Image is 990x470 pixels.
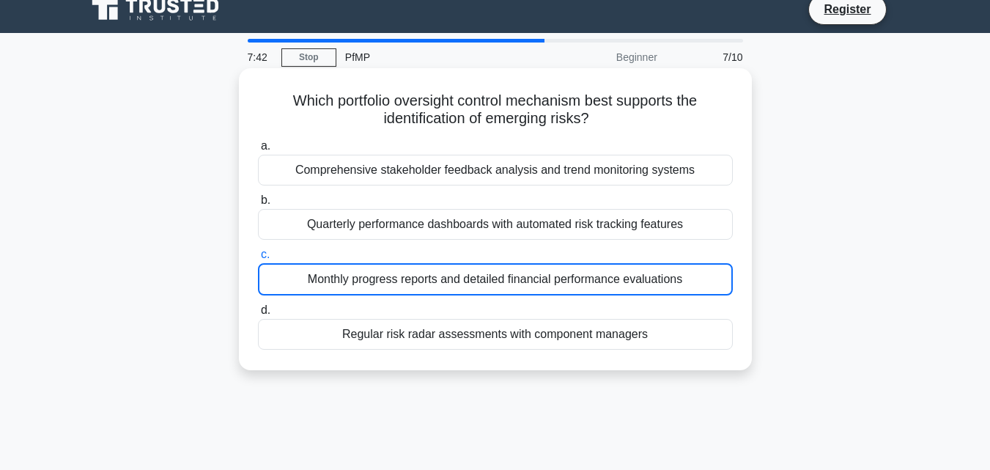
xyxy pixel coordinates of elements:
[258,155,733,186] div: Comprehensive stakeholder feedback analysis and trend monitoring systems
[261,248,270,260] span: c.
[336,43,538,72] div: PfMP
[261,194,270,206] span: b.
[239,43,281,72] div: 7:42
[258,319,733,350] div: Regular risk radar assessments with component managers
[261,139,270,152] span: a.
[256,92,734,128] h5: Which portfolio oversight control mechanism best supports the identification of emerging risks?
[281,48,336,67] a: Stop
[666,43,752,72] div: 7/10
[258,263,733,295] div: Monthly progress reports and detailed financial performance evaluations
[538,43,666,72] div: Beginner
[261,304,270,316] span: d.
[258,209,733,240] div: Quarterly performance dashboards with automated risk tracking features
